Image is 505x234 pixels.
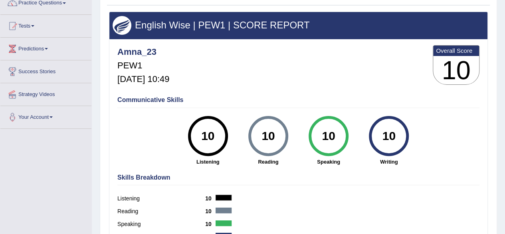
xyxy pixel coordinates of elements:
[436,47,476,54] b: Overall Score
[193,119,222,153] div: 10
[0,15,91,35] a: Tests
[117,96,479,104] h4: Communicative Skills
[0,83,91,103] a: Strategy Videos
[0,106,91,126] a: Your Account
[374,119,404,153] div: 10
[117,74,169,84] h5: [DATE] 10:49
[363,158,415,166] strong: Writing
[117,220,205,228] label: Speaking
[117,61,169,70] h5: PEW1
[253,119,283,153] div: 10
[242,158,294,166] strong: Reading
[182,158,234,166] strong: Listening
[433,56,479,85] h3: 10
[117,174,479,181] h4: Skills Breakdown
[117,207,205,216] label: Reading
[302,158,354,166] strong: Speaking
[0,60,91,80] a: Success Stories
[314,119,343,153] div: 10
[117,47,169,57] h4: Amna_23
[205,208,216,214] b: 10
[205,195,216,202] b: 10
[113,16,131,35] img: wings.png
[0,38,91,58] a: Predictions
[117,194,205,203] label: Listening
[205,221,216,227] b: 10
[113,20,484,30] h3: English Wise | PEW1 | SCORE REPORT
